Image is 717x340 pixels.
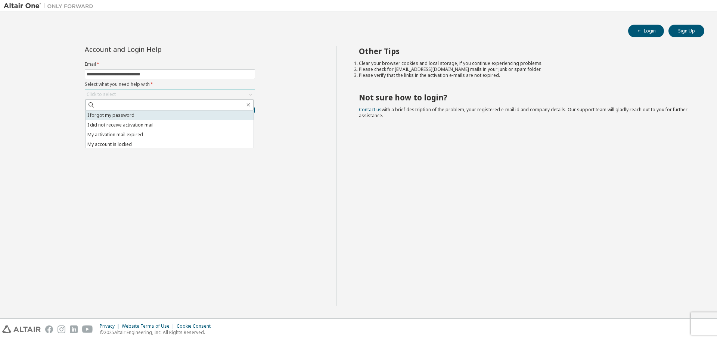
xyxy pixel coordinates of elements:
[2,325,41,333] img: altair_logo.svg
[85,46,221,52] div: Account and Login Help
[82,325,93,333] img: youtube.svg
[177,323,215,329] div: Cookie Consent
[359,106,687,119] span: with a brief description of the problem, your registered e-mail id and company details. Our suppo...
[628,25,664,37] button: Login
[668,25,704,37] button: Sign Up
[87,91,116,97] div: Click to select
[359,93,691,102] h2: Not sure how to login?
[100,323,122,329] div: Privacy
[45,325,53,333] img: facebook.svg
[85,61,255,67] label: Email
[58,325,65,333] img: instagram.svg
[359,66,691,72] li: Please check for [EMAIL_ADDRESS][DOMAIN_NAME] mails in your junk or spam folder.
[100,329,215,336] p: © 2025 Altair Engineering, Inc. All Rights Reserved.
[4,2,97,10] img: Altair One
[85,90,255,99] div: Click to select
[359,106,382,113] a: Contact us
[359,60,691,66] li: Clear your browser cookies and local storage, if you continue experiencing problems.
[122,323,177,329] div: Website Terms of Use
[70,325,78,333] img: linkedin.svg
[86,110,254,120] li: I forgot my password
[359,46,691,56] h2: Other Tips
[359,72,691,78] li: Please verify that the links in the activation e-mails are not expired.
[85,81,255,87] label: Select what you need help with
